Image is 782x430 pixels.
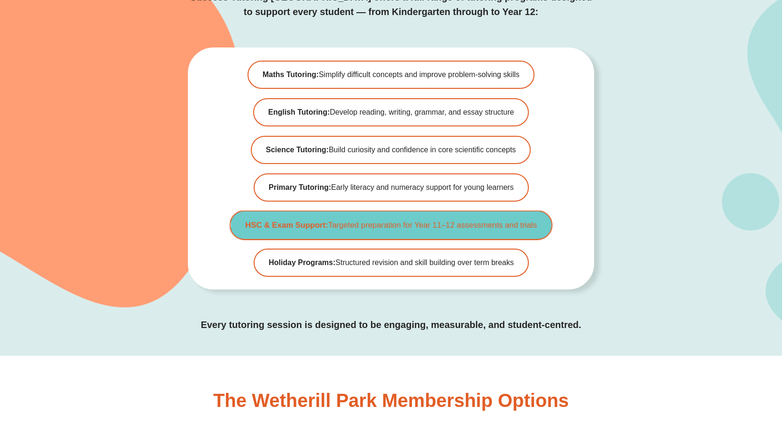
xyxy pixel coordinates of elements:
span: Early literacy and numeracy support for young learners [269,184,514,191]
b: HSC & Exam Support: [245,220,328,229]
b: Primary Tutoring: [269,183,331,191]
a: Maths Tutoring:Simplify difficult concepts and improve problem-solving skills [248,61,534,89]
span: Develop reading, writing, grammar, and essay structure [268,109,514,116]
p: Every tutoring session is designed to be engaging, measurable, and student-centred. [188,318,594,332]
span: Structured revision and skill building over term breaks [269,259,514,266]
span: Simplify difficult concepts and improve problem-solving skills [263,71,519,78]
span: Build curiosity and confidence in core scientific concepts [266,146,516,154]
h2: The Wetherill Park Membership Options [213,391,569,410]
a: Primary Tutoring:Early literacy and numeracy support for young learners [254,173,529,202]
a: HSC & Exam Support:Targeted preparation for Year 11–12 assessments and trials [229,210,552,240]
b: Holiday Programs: [269,258,335,266]
b: English Tutoring: [268,108,330,116]
span: Targeted preparation for Year 11–12 assessments and trials [245,221,537,229]
a: Science Tutoring:Build curiosity and confidence in core scientific concepts [251,136,531,164]
iframe: Chat Widget [626,324,782,430]
a: Holiday Programs:Structured revision and skill building over term breaks [254,249,529,277]
b: Science Tutoring: [266,146,329,154]
a: English Tutoring:Develop reading, writing, grammar, and essay structure [253,98,529,126]
b: Maths Tutoring: [263,70,319,78]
